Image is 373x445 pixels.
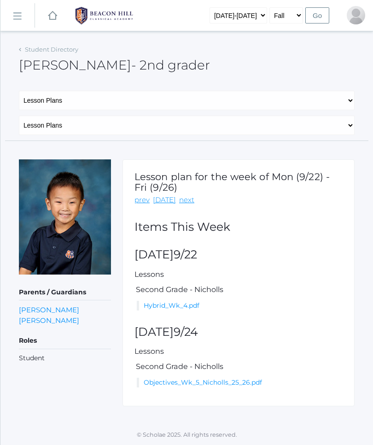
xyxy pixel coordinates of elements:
[305,7,329,23] input: Go
[134,347,343,356] h5: Lessons
[134,171,343,193] h1: Lesson plan for the week of Mon (9/22) - Fri (9/26)
[134,286,343,294] h5: Second Grade - Nicholls
[19,58,210,72] h2: [PERSON_NAME]
[134,326,343,339] h2: [DATE]
[179,195,194,205] a: next
[19,159,111,275] img: John Ip
[19,333,111,349] h5: Roles
[70,4,139,27] img: 1_BHCALogos-05.png
[134,363,343,371] h5: Second Grade - Nicholls
[134,195,150,205] a: prev
[174,325,198,339] span: 9/24
[134,221,343,234] h2: Items This Week
[19,304,79,315] a: [PERSON_NAME]
[144,301,199,310] a: Hybrid_Wk_4.pdf
[144,378,262,386] a: Objectives_Wk_5_Nicholls_25_26.pdf
[134,248,343,261] h2: [DATE]
[19,285,111,300] h5: Parents / Guardians
[19,315,79,326] a: [PERSON_NAME]
[25,46,78,53] a: Student Directory
[134,270,343,279] h5: Lessons
[131,57,210,73] span: - 2nd grader
[0,431,373,439] p: © Scholae 2025. All rights reserved.
[174,247,197,261] span: 9/22
[347,6,365,24] div: Lily Ip
[19,353,111,363] li: Student
[153,195,176,205] a: [DATE]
